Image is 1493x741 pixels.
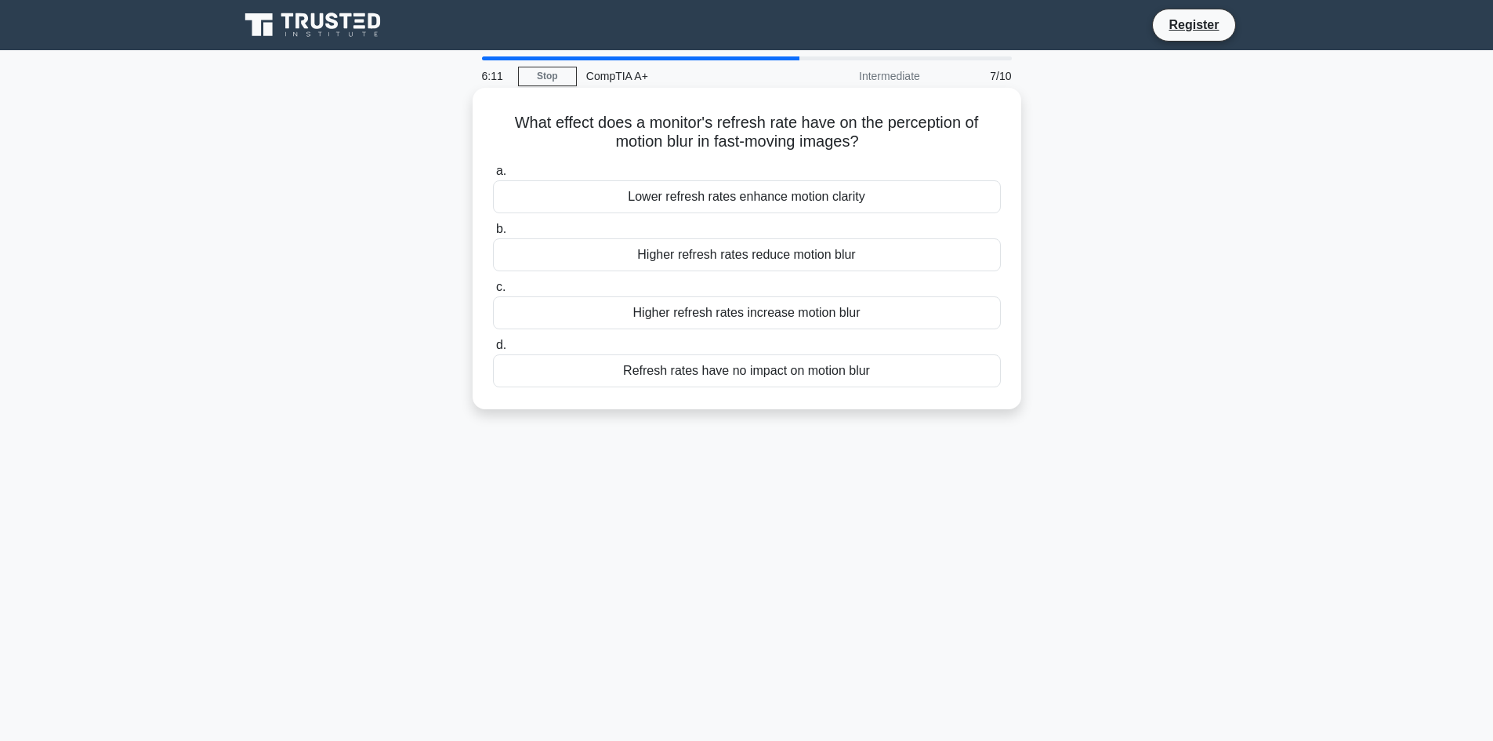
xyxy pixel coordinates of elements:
[496,338,506,351] span: d.
[493,296,1001,329] div: Higher refresh rates increase motion blur
[496,280,506,293] span: c.
[493,238,1001,271] div: Higher refresh rates reduce motion blur
[473,60,518,92] div: 6:11
[496,222,506,235] span: b.
[518,67,577,86] a: Stop
[1159,15,1228,35] a: Register
[493,354,1001,387] div: Refresh rates have no impact on motion blur
[493,180,1001,213] div: Lower refresh rates enhance motion clarity
[491,113,1002,152] h5: What effect does a monitor's refresh rate have on the perception of motion blur in fast-moving im...
[577,60,792,92] div: CompTIA A+
[930,60,1021,92] div: 7/10
[792,60,930,92] div: Intermediate
[496,164,506,177] span: a.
